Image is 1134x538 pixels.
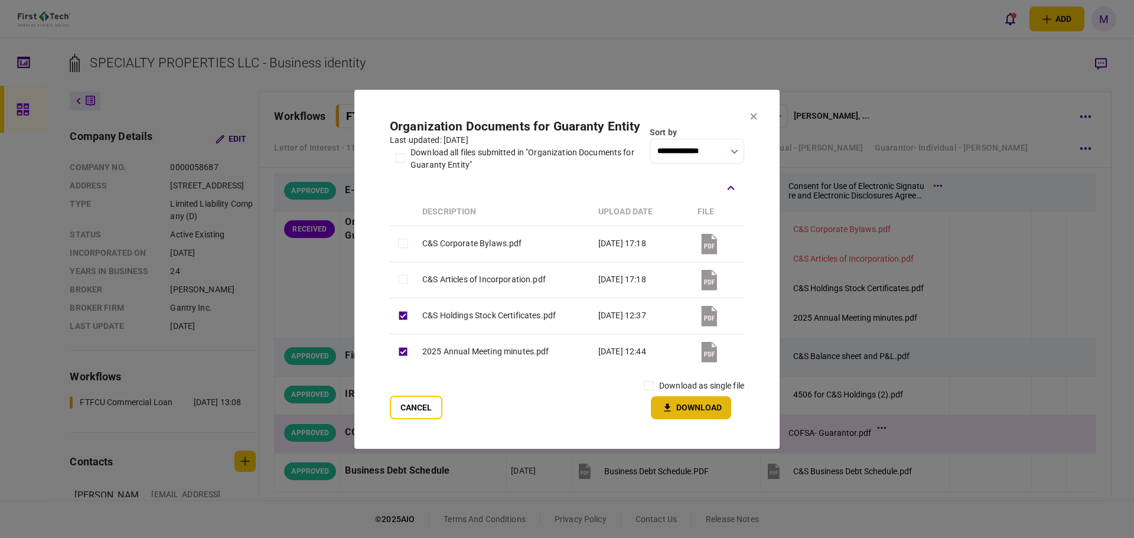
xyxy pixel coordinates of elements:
h2: Organization Documents for Guaranty Entity [390,119,644,134]
button: Cancel [390,396,442,419]
td: [DATE] 12:44 [592,334,692,370]
div: Sort by [650,126,744,139]
th: Description [416,198,592,226]
th: upload date [592,198,692,226]
div: download all files submitted in "Organization Documents for Guaranty Entity" [410,146,644,171]
td: C&S Holdings Stock Certificates.pdf [416,298,592,334]
td: [DATE] 12:37 [592,298,692,334]
td: C&S Corporate Bylaws.pdf [416,226,592,262]
button: Download [651,396,731,419]
th: file [692,198,744,226]
td: [DATE] 17:18 [592,226,692,262]
td: 2025 Annual Meeting minutes.pdf [416,334,592,370]
label: download as single file [659,380,744,392]
td: C&S Articles of Incorporation.pdf [416,262,592,298]
td: [DATE] 17:18 [592,262,692,298]
div: last updated: [DATE] [390,134,644,146]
